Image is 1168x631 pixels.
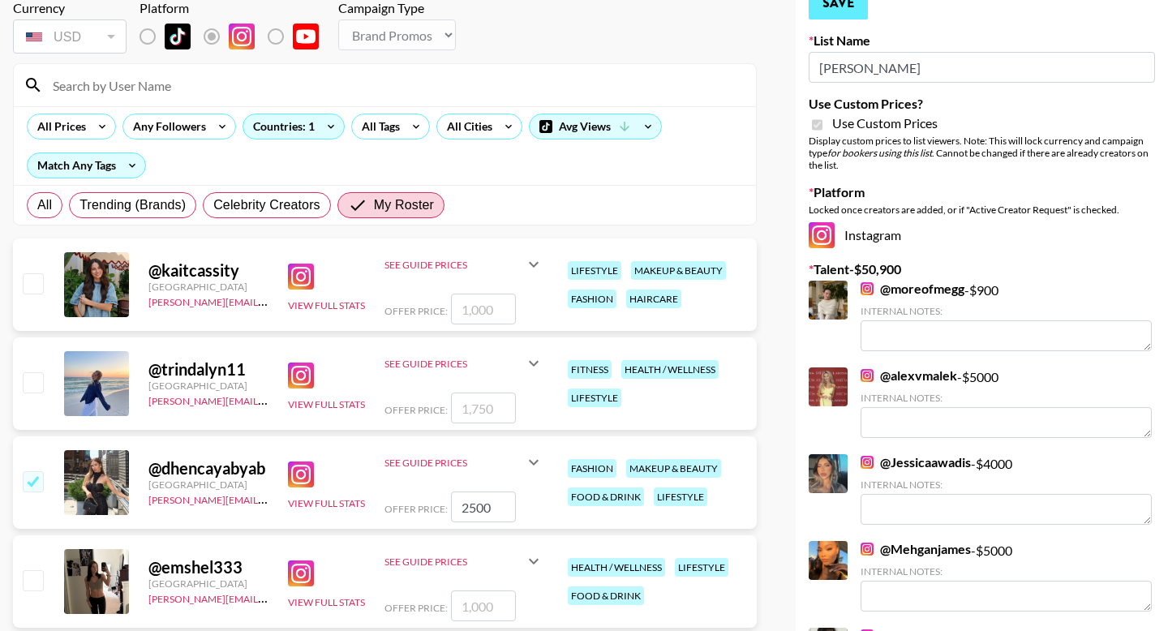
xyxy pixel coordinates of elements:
[437,114,496,139] div: All Cities
[148,458,268,479] div: @ dhencayabyab
[148,590,466,605] a: [PERSON_NAME][EMAIL_ADDRESS][PERSON_NAME][DOMAIN_NAME]
[861,392,1152,404] div: Internal Notes:
[165,24,191,49] img: TikTok
[288,596,365,608] button: View Full Stats
[451,294,516,324] input: 1,000
[809,222,1155,248] div: Instagram
[827,147,932,159] em: for bookers using this list
[626,459,721,478] div: makeup & beauty
[675,558,728,577] div: lifestyle
[384,602,448,614] span: Offer Price:
[861,543,874,556] img: Instagram
[809,184,1155,200] label: Platform
[861,541,1152,612] div: - $ 5000
[243,114,344,139] div: Countries: 1
[568,586,644,605] div: food & drink
[384,344,543,383] div: See Guide Prices
[568,388,621,407] div: lifestyle
[861,479,1152,491] div: Internal Notes:
[37,195,52,215] span: All
[352,114,403,139] div: All Tags
[809,32,1155,49] label: List Name
[288,363,314,388] img: Instagram
[626,290,681,308] div: haircare
[148,491,466,506] a: [PERSON_NAME][EMAIL_ADDRESS][PERSON_NAME][DOMAIN_NAME]
[384,457,524,469] div: See Guide Prices
[148,557,268,577] div: @ emshel333
[861,282,874,295] img: Instagram
[832,115,938,131] span: Use Custom Prices
[568,487,644,506] div: food & drink
[530,114,661,139] div: Avg Views
[861,281,1152,351] div: - $ 900
[16,23,123,51] div: USD
[384,542,543,581] div: See Guide Prices
[229,24,255,49] img: Instagram
[451,393,516,423] input: 1,750
[28,114,89,139] div: All Prices
[28,153,145,178] div: Match Any Tags
[568,290,616,308] div: fashion
[148,260,268,281] div: @ kaitcassity
[148,359,268,380] div: @ trindalyn11
[861,454,971,470] a: @Jessicaawadis
[148,380,268,392] div: [GEOGRAPHIC_DATA]
[384,305,448,317] span: Offer Price:
[861,367,1152,438] div: - $ 5000
[861,565,1152,577] div: Internal Notes:
[288,461,314,487] img: Instagram
[288,299,365,311] button: View Full Stats
[384,358,524,370] div: See Guide Prices
[451,590,516,621] input: 1,000
[809,96,1155,112] label: Use Custom Prices?
[148,479,268,491] div: [GEOGRAPHIC_DATA]
[384,556,524,568] div: See Guide Prices
[384,245,543,284] div: See Guide Prices
[213,195,320,215] span: Celebrity Creators
[140,19,332,54] div: List locked to Instagram.
[79,195,186,215] span: Trending (Brands)
[631,261,726,280] div: makeup & beauty
[288,398,365,410] button: View Full Stats
[654,487,707,506] div: lifestyle
[384,404,448,416] span: Offer Price:
[861,456,874,469] img: Instagram
[568,261,621,280] div: lifestyle
[148,392,466,407] a: [PERSON_NAME][EMAIL_ADDRESS][PERSON_NAME][DOMAIN_NAME]
[288,560,314,586] img: Instagram
[621,360,719,379] div: health / wellness
[861,454,1152,525] div: - $ 4000
[861,367,957,384] a: @alexvmalek
[809,222,835,248] img: Instagram
[384,259,524,271] div: See Guide Prices
[148,281,268,293] div: [GEOGRAPHIC_DATA]
[809,204,1155,216] div: Locked once creators are added, or if "Active Creator Request" is checked.
[861,541,971,557] a: @Mehganjames
[43,72,746,98] input: Search by User Name
[384,503,448,515] span: Offer Price:
[288,497,365,509] button: View Full Stats
[123,114,209,139] div: Any Followers
[861,305,1152,317] div: Internal Notes:
[809,261,1155,277] label: Talent - $ 50,900
[288,264,314,290] img: Instagram
[568,459,616,478] div: fashion
[568,360,612,379] div: fitness
[384,443,543,482] div: See Guide Prices
[861,281,964,297] a: @moreofmegg
[148,293,466,308] a: [PERSON_NAME][EMAIL_ADDRESS][PERSON_NAME][DOMAIN_NAME]
[568,558,665,577] div: health / wellness
[13,16,127,57] div: Currency is locked to USD
[809,135,1155,171] div: Display custom prices to list viewers. Note: This will lock currency and campaign type . Cannot b...
[293,24,319,49] img: YouTube
[861,369,874,382] img: Instagram
[148,577,268,590] div: [GEOGRAPHIC_DATA]
[451,491,516,522] input: 2,500
[374,195,434,215] span: My Roster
